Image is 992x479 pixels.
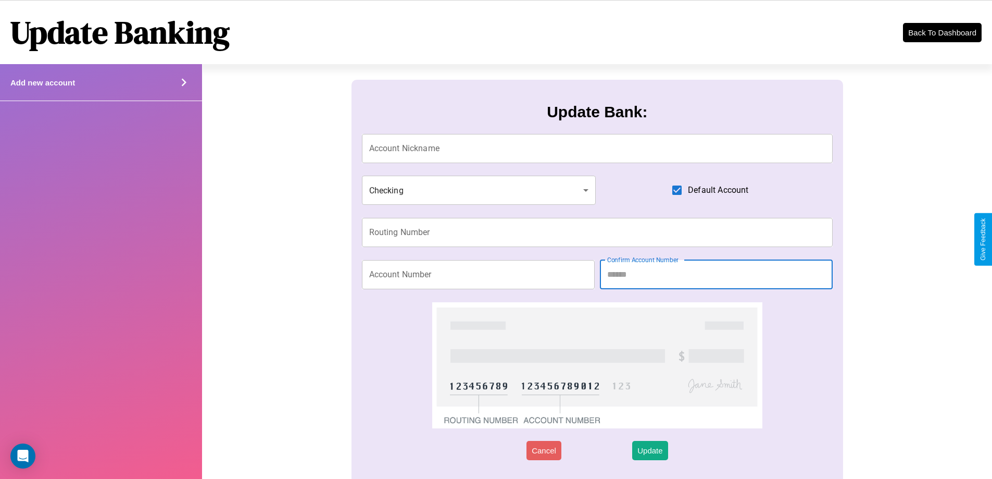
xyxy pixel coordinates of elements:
[903,23,982,42] button: Back To Dashboard
[10,444,35,469] div: Open Intercom Messenger
[688,184,748,196] span: Default Account
[432,302,762,428] img: check
[980,218,987,261] div: Give Feedback
[632,441,668,460] button: Update
[607,255,679,264] label: Confirm Account Number
[10,11,230,54] h1: Update Banking
[526,441,561,460] button: Cancel
[362,176,596,205] div: Checking
[547,103,647,121] h3: Update Bank:
[10,78,75,87] h4: Add new account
